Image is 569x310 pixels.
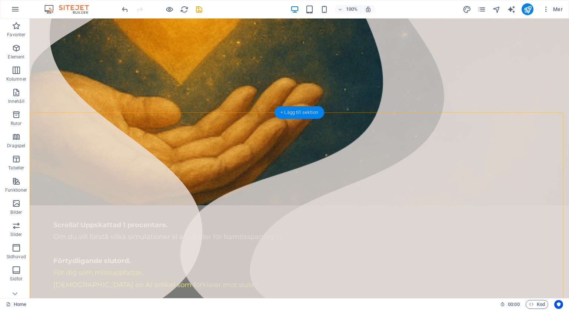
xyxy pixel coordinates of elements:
button: publish [522,3,533,15]
span: Mer [542,6,563,13]
p: Element [8,54,24,60]
p: Sidhuvud [7,254,26,260]
a: Klicka för att avbryta val. Dubbelklicka för att öppna sidor [6,300,26,309]
p: Bilder [10,209,22,215]
button: Kod [526,300,548,309]
i: AI Writer [507,5,516,14]
p: Dragspel [7,143,25,149]
span: 00 00 [508,300,519,309]
button: undo [120,5,129,14]
p: Slider [10,232,22,237]
p: Funktioner [5,187,27,193]
button: 100% [335,5,361,14]
button: reload [180,5,189,14]
button: text_generator [507,5,516,14]
i: Justera zoomnivån automatiskt vid storleksändring för att passa vald enhet. [365,6,372,13]
p: Rutor [11,121,22,127]
i: Design (Ctrl+Alt+Y) [463,5,471,14]
h6: 100% [346,5,357,14]
i: Sidor (Ctrl+Alt+S) [478,5,486,14]
span: Kod [529,300,545,309]
button: save [194,5,203,14]
p: Kolumner [6,76,26,82]
button: Usercentrics [554,300,563,309]
p: Innehåll [8,98,24,104]
div: + Lägg till sektion [274,106,324,119]
span: : [513,301,514,307]
h6: Sessionstid [500,300,520,309]
button: navigator [492,5,501,14]
p: Sidfot [10,276,22,282]
i: Uppdatera sida [180,5,189,14]
i: Navigatör [492,5,501,14]
img: Editor Logo [43,5,98,14]
button: Klicka här för att lämna förhandsvisningsläge och fortsätta redigera [165,5,174,14]
i: Spara (Ctrl+S) [195,5,203,14]
button: design [462,5,471,14]
i: Ångra: Ändra text (Ctrl+Z) [121,5,129,14]
p: Tabeller [8,165,24,171]
button: Mer [539,3,566,15]
i: Publicera [523,5,532,14]
p: Favoriter [7,32,25,38]
button: pages [477,5,486,14]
